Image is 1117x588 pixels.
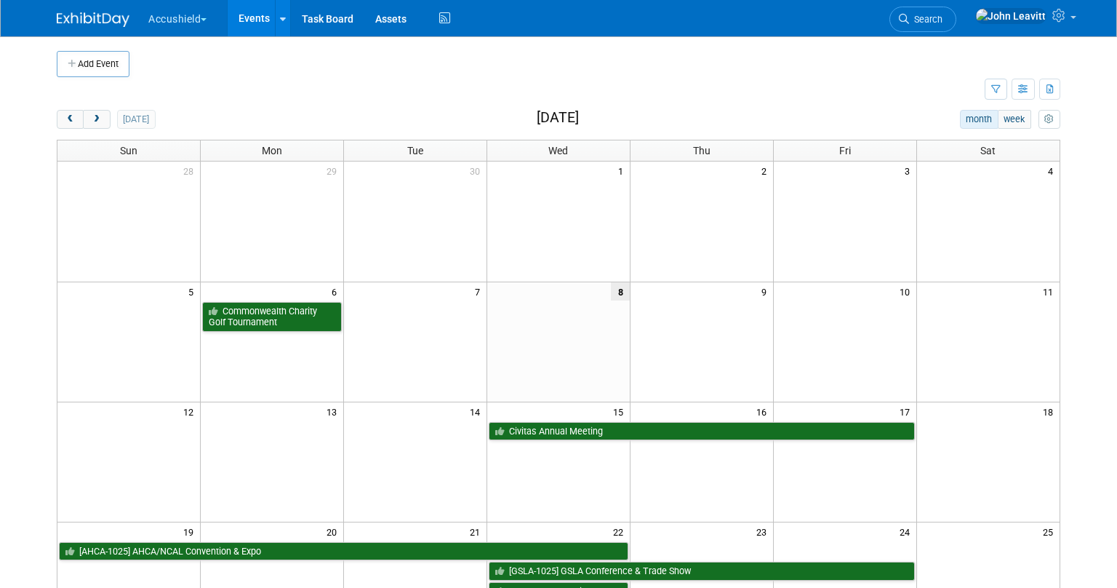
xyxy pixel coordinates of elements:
a: Commonwealth Charity Golf Tournament [202,302,342,332]
span: 12 [182,402,200,421]
span: 28 [182,162,200,180]
span: Sun [120,145,137,156]
span: 2 [760,162,773,180]
span: 18 [1041,402,1060,421]
span: 22 [612,523,630,541]
span: 30 [468,162,487,180]
i: Personalize Calendar [1044,115,1054,124]
span: 1 [617,162,630,180]
span: 5 [187,282,200,301]
span: 13 [325,402,343,421]
span: 20 [325,523,343,541]
span: Fri [839,145,851,156]
button: Add Event [57,51,129,77]
span: Search [909,14,942,25]
button: next [83,110,110,129]
span: 24 [898,523,916,541]
span: 17 [898,402,916,421]
img: ExhibitDay [57,12,129,27]
button: week [998,110,1031,129]
span: 29 [325,162,343,180]
span: Sat [980,145,996,156]
a: Civitas Annual Meeting [489,422,915,441]
span: 16 [755,402,773,421]
span: 11 [1041,282,1060,301]
h2: [DATE] [537,110,579,126]
span: 10 [898,282,916,301]
span: 21 [468,523,487,541]
a: [GSLA-1025] GSLA Conference & Trade Show [489,562,915,581]
span: 8 [611,282,630,301]
a: Search [889,7,956,32]
span: Wed [548,145,568,156]
span: 19 [182,523,200,541]
img: John Leavitt [975,8,1046,24]
span: 23 [755,523,773,541]
span: 14 [468,402,487,421]
span: 15 [612,402,630,421]
button: month [960,110,998,129]
a: [AHCA-1025] AHCA/NCAL Convention & Expo [59,542,628,561]
button: [DATE] [117,110,156,129]
span: 3 [903,162,916,180]
button: prev [57,110,84,129]
span: 6 [330,282,343,301]
span: 9 [760,282,773,301]
span: Tue [407,145,423,156]
button: myCustomButton [1038,110,1060,129]
span: Thu [693,145,710,156]
span: Mon [262,145,282,156]
span: 25 [1041,523,1060,541]
span: 7 [473,282,487,301]
span: 4 [1046,162,1060,180]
